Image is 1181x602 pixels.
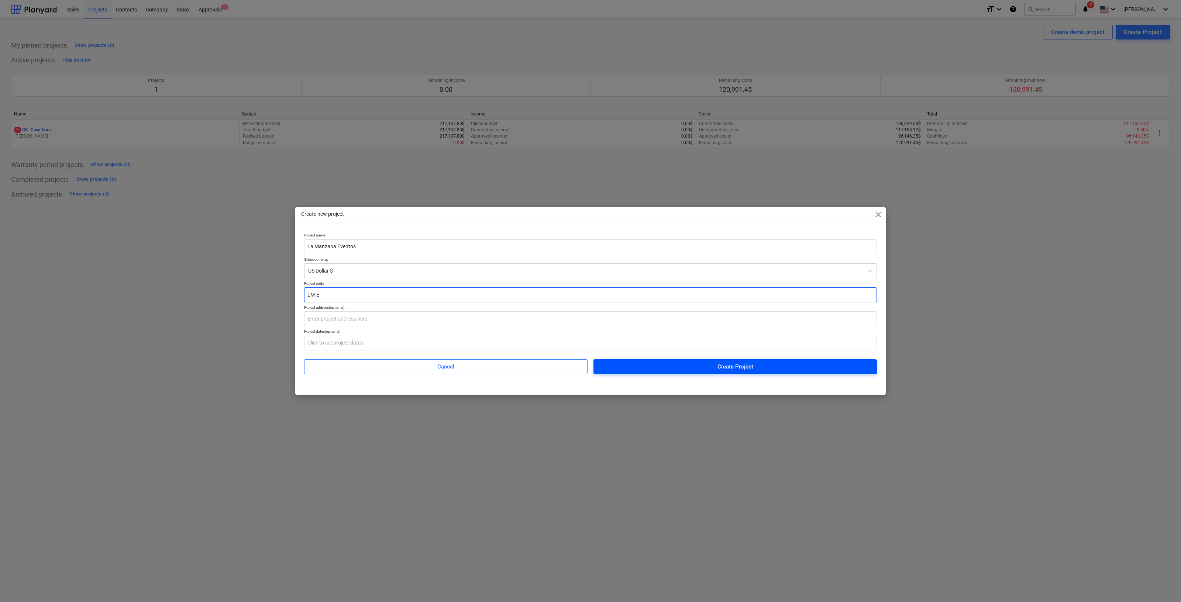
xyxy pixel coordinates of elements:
[437,362,454,371] div: Cancel
[593,359,877,374] button: Create Project
[304,287,877,302] input: Enter project unique code
[304,305,877,310] div: Project address (optional)
[304,359,588,374] button: Cancel
[301,210,344,218] p: Create new project
[304,233,877,239] p: Project name
[304,257,877,263] p: Select currency
[1144,567,1181,602] iframe: Chat Widget
[304,281,877,287] p: Project code
[304,336,877,350] input: Click to set project dates
[1144,567,1181,602] div: Widget de chat
[304,329,877,334] div: Project dates (optional)
[874,210,883,219] span: close
[717,362,753,371] div: Create Project
[304,311,877,326] input: Enter project address here
[304,239,877,254] input: Enter project name here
